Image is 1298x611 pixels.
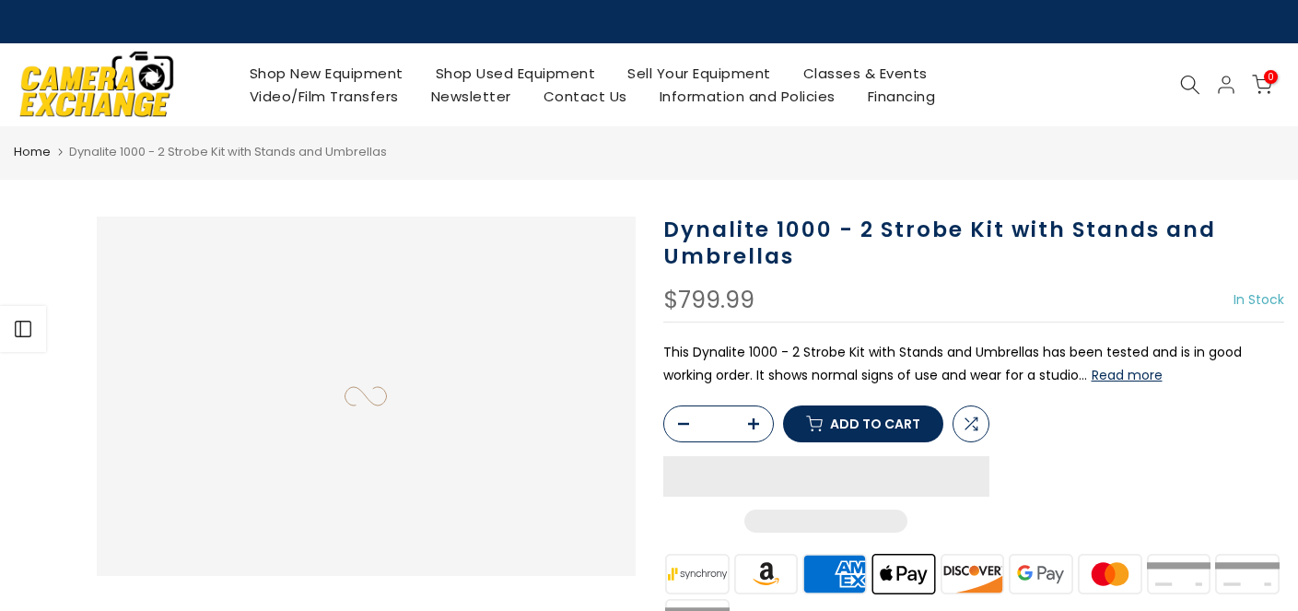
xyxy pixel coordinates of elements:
[1213,551,1282,596] img: shopify pay
[1252,75,1272,95] a: 0
[731,551,801,596] img: amazon payments
[419,62,612,85] a: Shop Used Equipment
[1264,70,1278,84] span: 0
[415,85,527,108] a: Newsletter
[1144,551,1213,596] img: paypal
[830,417,920,430] span: Add to cart
[1075,551,1144,596] img: master
[643,85,851,108] a: Information and Policies
[612,62,788,85] a: Sell Your Equipment
[663,341,1285,387] p: This Dynalite 1000 - 2 Strobe Kit with Stands and Umbrellas has been tested and is in good workin...
[527,85,643,108] a: Contact Us
[663,288,754,312] div: $799.99
[69,143,387,160] span: Dynalite 1000 - 2 Strobe Kit with Stands and Umbrellas
[233,85,415,108] a: Video/Film Transfers
[1092,367,1163,383] button: Read more
[869,551,938,596] img: apple pay
[233,62,419,85] a: Shop New Equipment
[1234,290,1284,309] span: In Stock
[801,551,870,596] img: american express
[14,143,51,161] a: Home
[663,217,1285,270] h1: Dynalite 1000 - 2 Strobe Kit with Stands and Umbrellas
[663,551,732,596] img: synchrony
[787,62,943,85] a: Classes & Events
[1007,551,1076,596] img: google pay
[938,551,1007,596] img: discover
[851,85,952,108] a: Financing
[783,405,943,442] button: Add to cart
